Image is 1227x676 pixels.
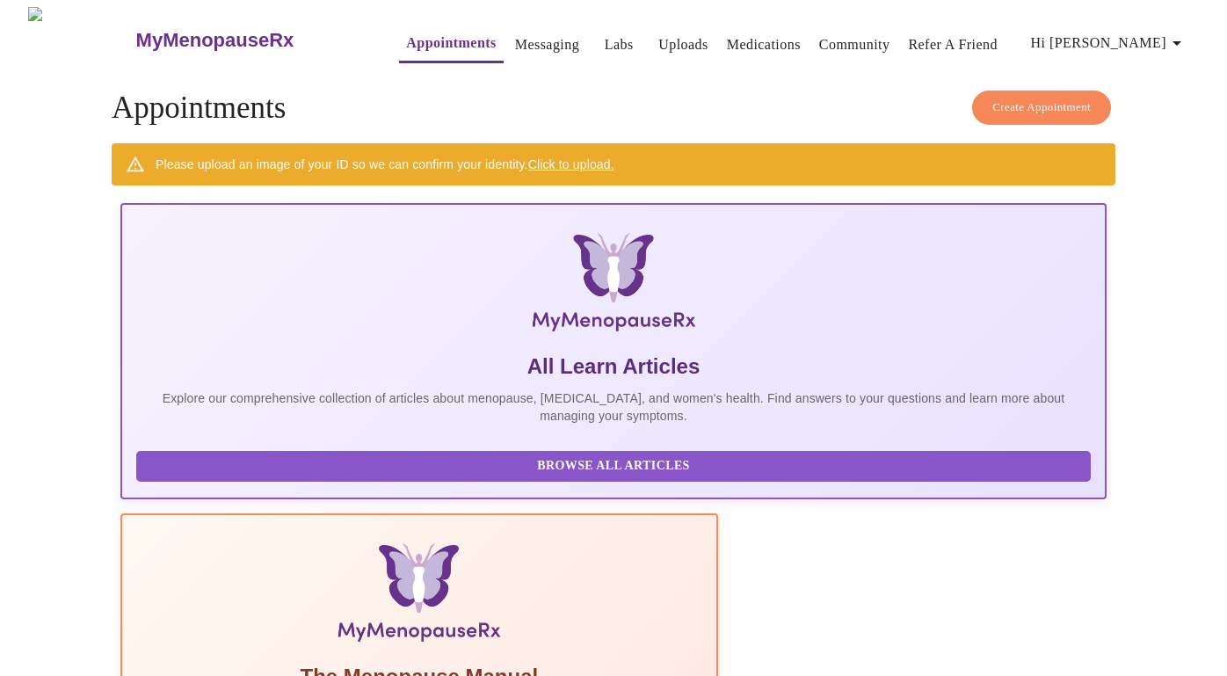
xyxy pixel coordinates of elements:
[28,7,134,73] img: MyMenopauseRx Logo
[136,353,1091,381] h5: All Learn Articles
[591,27,647,62] button: Labs
[136,451,1091,482] button: Browse All Articles
[136,389,1091,425] p: Explore our comprehensive collection of articles about menopause, [MEDICAL_DATA], and women's hea...
[112,91,1115,126] h4: Appointments
[658,33,708,57] a: Uploads
[156,149,614,180] div: Please upload an image of your ID so we can confirm your identity.
[285,233,943,338] img: MyMenopauseRx Logo
[727,33,801,57] a: Medications
[651,27,715,62] button: Uploads
[154,455,1073,477] span: Browse All Articles
[605,33,634,57] a: Labs
[136,29,294,52] h3: MyMenopauseRx
[515,33,579,57] a: Messaging
[992,98,1091,118] span: Create Appointment
[134,10,364,71] a: MyMenopauseRx
[508,27,586,62] button: Messaging
[1031,31,1187,55] span: Hi [PERSON_NAME]
[908,33,998,57] a: Refer a Friend
[1024,25,1194,61] button: Hi [PERSON_NAME]
[136,457,1095,472] a: Browse All Articles
[901,27,1005,62] button: Refer a Friend
[972,91,1111,125] button: Create Appointment
[819,33,890,57] a: Community
[528,157,614,171] a: Click to upload.
[399,25,503,63] button: Appointments
[720,27,808,62] button: Medications
[812,27,897,62] button: Community
[226,543,612,649] img: Menopause Manual
[406,31,496,55] a: Appointments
